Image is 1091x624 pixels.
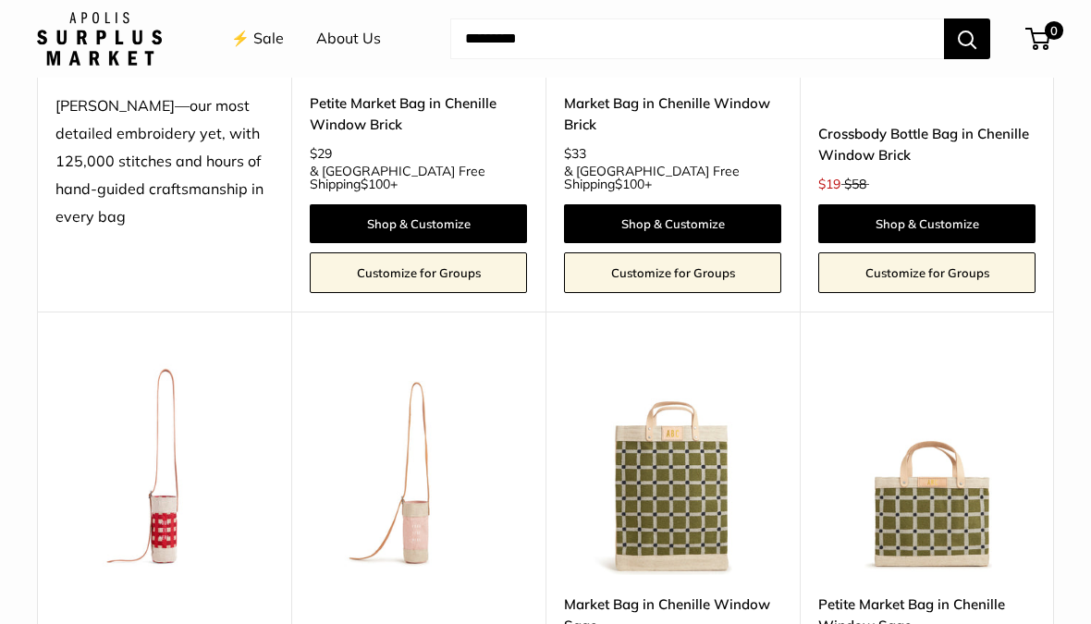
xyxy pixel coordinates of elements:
a: Customize for Groups [310,252,527,293]
a: 0 [1027,28,1050,50]
a: Crossbody Bottle Bag in Chenille Window Brick [818,123,1036,166]
img: Market Bag in Chenille Window Sage [564,358,781,575]
span: & [GEOGRAPHIC_DATA] Free Shipping + [564,165,781,190]
a: Petite Market Bag in Chenille Window SagePetite Market Bag in Chenille Window Sage [818,358,1036,575]
span: $100 [361,176,390,192]
a: Shop & Customize [818,204,1036,243]
button: Search [944,18,990,59]
span: $100 [615,176,644,192]
img: Crossbody Bottle Bag in Red Gingham [55,358,273,575]
span: $29 [310,145,332,162]
span: & [GEOGRAPHIC_DATA] Free Shipping + [310,165,527,190]
a: Market Bag in Chenille Window Brick [564,92,781,136]
a: Crossbody Bottle Bag in BlushCrossbody Bottle Bag in Blush [310,358,527,575]
span: 0 [1045,21,1063,40]
a: Shop & Customize [310,204,527,243]
a: Customize for Groups [818,252,1036,293]
img: Crossbody Bottle Bag in Blush [310,358,527,575]
a: Crossbody Bottle Bag in Red Ginghamdescription_Even available for group gifting and events [55,358,273,575]
a: Market Bag in Chenille Window SageMarket Bag in Chenille Window Sage [564,358,781,575]
span: $19 [818,176,840,192]
span: $33 [564,145,586,162]
span: $58 [844,176,866,192]
a: Shop & Customize [564,204,781,243]
div: [PERSON_NAME]—our most detailed embroidery yet, with 125,000 stitches and hours of hand-guided cr... [55,92,273,231]
img: Petite Market Bag in Chenille Window Sage [818,358,1036,575]
a: About Us [316,25,381,53]
a: Customize for Groups [564,252,781,293]
a: Petite Market Bag in Chenille Window Brick [310,92,527,136]
a: ⚡️ Sale [231,25,284,53]
img: Apolis: Surplus Market [37,12,162,66]
input: Search... [450,18,944,59]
